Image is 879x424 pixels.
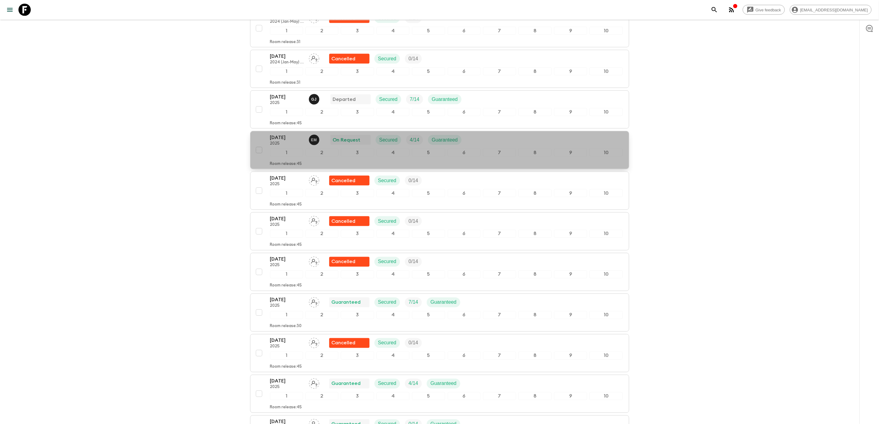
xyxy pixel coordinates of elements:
button: [DATE]2025Assign pack leaderGuaranteedSecuredTrip FillGuaranteed12345678910Room release:45 [250,375,629,413]
div: 4 [377,189,410,197]
div: 7 [483,392,516,400]
div: 2 [306,230,338,238]
a: Give feedback [743,5,785,15]
button: [DATE]2025Assign pack leaderFlash Pack cancellationSecuredTrip Fill12345678910Room release:45 [250,334,629,372]
div: 8 [518,189,551,197]
div: 9 [554,352,587,360]
div: 4 [377,270,410,278]
div: 7 [483,270,516,278]
span: Assign pack leader [309,218,319,223]
button: [DATE]2024 (Jan-May) (old)Assign pack leaderFlash Pack cancellationSecuredTrip Fill12345678910Roo... [250,9,629,47]
div: 5 [412,108,445,116]
div: 2 [306,27,338,35]
div: 4 [377,149,410,157]
div: 6 [448,270,481,278]
p: 2024 (Jan-May) (old) [270,19,304,24]
div: 4 [377,27,410,35]
div: 4 [377,230,410,238]
p: 2025 [270,101,304,106]
p: [DATE] [270,256,304,263]
p: Guaranteed [332,380,361,387]
div: 4 [377,392,410,400]
div: 2 [306,392,338,400]
span: Give feedback [752,8,785,12]
div: 9 [554,108,587,116]
p: [DATE] [270,337,304,344]
div: 6 [448,27,481,35]
div: 2 [306,270,338,278]
button: menu [4,4,16,16]
p: 0 / 14 [409,55,418,62]
div: 5 [412,270,445,278]
p: Secured [378,380,397,387]
p: Guaranteed [430,299,457,306]
p: Secured [378,55,397,62]
button: EM [309,135,321,145]
div: [EMAIL_ADDRESS][DOMAIN_NAME] [790,5,872,15]
div: 9 [554,149,587,157]
p: 2025 [270,385,304,390]
div: 7 [483,311,516,319]
p: 2025 [270,222,304,227]
button: [DATE]2025Assign pack leaderFlash Pack cancellationSecuredTrip Fill12345678910Room release:45 [250,253,629,291]
p: Room release: 45 [270,202,302,207]
div: 10 [589,27,622,35]
div: 9 [554,67,587,75]
div: Trip Fill [405,216,422,226]
div: 4 [377,67,410,75]
div: 10 [589,67,622,75]
p: 2025 [270,263,304,268]
div: Secured [374,176,400,186]
div: 1 [270,392,303,400]
p: Guaranteed [332,299,361,306]
div: 8 [518,27,551,35]
div: 1 [270,311,303,319]
div: Secured [374,216,400,226]
span: Assign pack leader [309,258,319,263]
div: 1 [270,230,303,238]
div: Secured [376,94,402,104]
div: 1 [270,67,303,75]
div: 10 [589,270,622,278]
p: 2024 (Jan-May) (old) [270,60,304,65]
p: 7 / 14 [410,96,419,103]
p: Secured [378,299,397,306]
p: Cancelled [332,339,356,347]
div: Flash Pack cancellation [329,54,370,64]
div: 7 [483,27,516,35]
p: Room release: 45 [270,283,302,288]
button: [DATE]2025Gerald JohnDepartedSecuredTrip FillGuaranteed12345678910Room release:45 [250,90,629,129]
p: Secured [378,258,397,266]
div: Flash Pack cancellation [329,176,370,186]
button: [DATE]2025Emanuel MunisiOn RequestSecuredTrip FillGuaranteed12345678910Room release:45 [250,131,629,169]
button: [DATE]2025Assign pack leaderGuaranteedSecuredTrip FillGuaranteed12345678910Room release:30 [250,294,629,332]
p: Secured [378,177,397,184]
span: [EMAIL_ADDRESS][DOMAIN_NAME] [797,8,871,12]
div: 8 [518,352,551,360]
div: 6 [448,189,481,197]
div: 1 [270,352,303,360]
div: 2 [306,311,338,319]
p: E M [311,138,317,142]
span: Emanuel Munisi [309,137,321,142]
p: Room release: 30 [270,324,302,329]
div: 7 [483,149,516,157]
p: Departed [333,96,356,103]
div: Secured [374,257,400,267]
div: Secured [374,338,400,348]
div: 8 [518,311,551,319]
button: [DATE]2025Assign pack leaderFlash Pack cancellationSecuredTrip Fill12345678910Room release:45 [250,172,629,210]
div: Flash Pack cancellation [329,338,370,348]
p: [DATE] [270,93,304,101]
p: On Request [333,136,361,144]
p: 0 / 14 [409,258,418,266]
div: 9 [554,230,587,238]
div: 1 [270,270,303,278]
span: Assign pack leader [309,177,319,182]
div: 7 [483,230,516,238]
div: 2 [306,189,338,197]
div: 8 [518,230,551,238]
p: 4 / 14 [410,136,419,144]
p: 0 / 14 [409,218,418,225]
p: [DATE] [270,134,304,141]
